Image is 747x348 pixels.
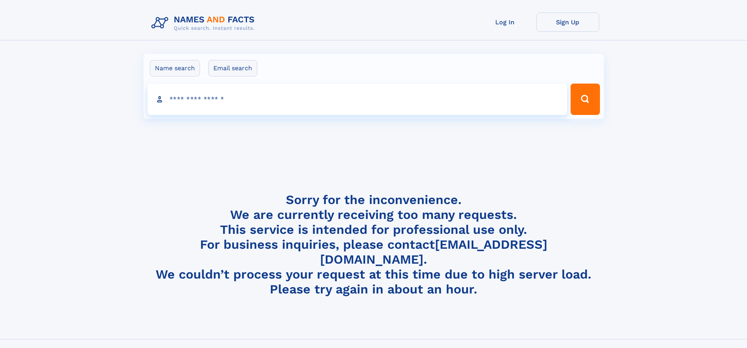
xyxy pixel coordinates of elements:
[148,13,261,34] img: Logo Names and Facts
[147,84,567,115] input: search input
[320,237,547,267] a: [EMAIL_ADDRESS][DOMAIN_NAME]
[148,192,599,297] h4: Sorry for the inconvenience. We are currently receiving too many requests. This service is intend...
[150,60,200,77] label: Name search
[474,13,536,32] a: Log In
[571,84,600,115] button: Search Button
[536,13,599,32] a: Sign Up
[208,60,257,77] label: Email search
